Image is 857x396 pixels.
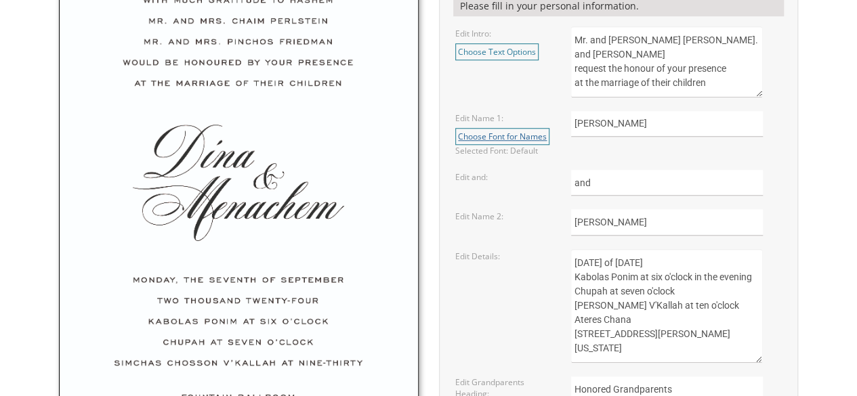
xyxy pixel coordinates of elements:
[571,26,763,97] textarea: Mr. and [PERSON_NAME] Mr. and [PERSON_NAME] request the honor of your presence at the marriage of...
[455,43,539,60] a: Choose Text Options
[455,112,503,124] label: Edit Name 1:
[455,171,488,183] label: Edit and:
[455,250,500,262] label: Edit Details:
[571,249,763,363] textarea: [DATE] of [DATE] Kabolas Ponim at six o'clock in the evening Chupah at seven o'clock [PERSON_NAME...
[455,28,491,39] label: Edit Intro:
[455,128,549,145] a: Choose Font for Names
[455,211,503,222] label: Edit Name 2:
[455,145,550,156] div: Selected Font: Default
